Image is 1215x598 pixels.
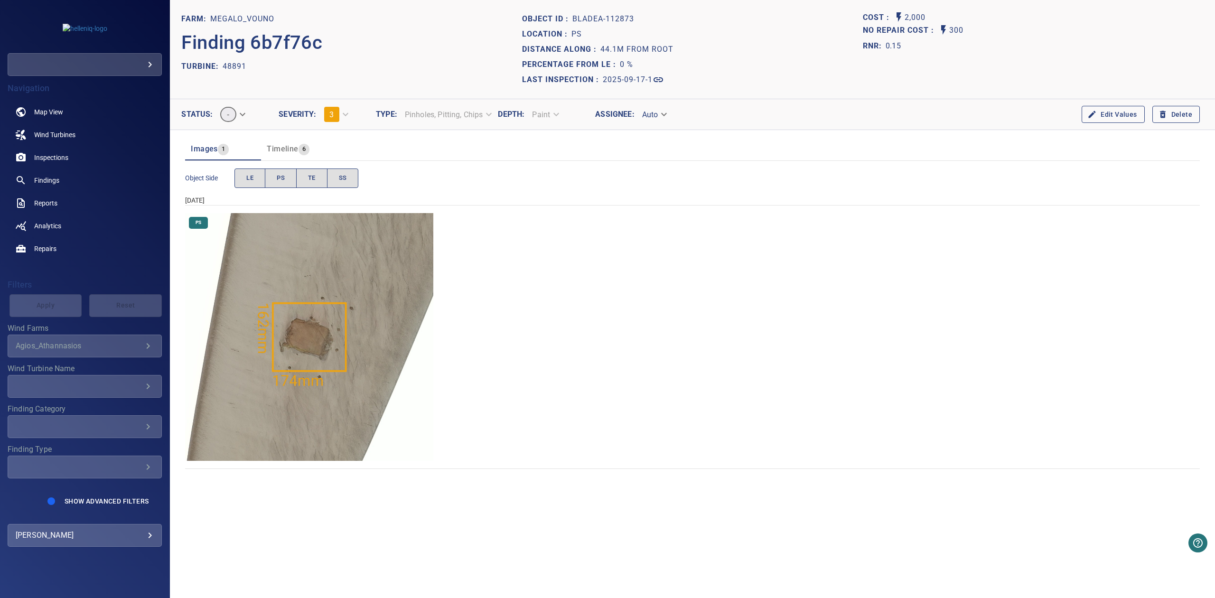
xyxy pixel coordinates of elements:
[296,168,327,188] button: TE
[218,144,229,155] span: 1
[8,456,162,478] div: Finding Type
[8,84,162,93] h4: Navigation
[938,24,949,36] svg: Auto No Repair Cost
[221,110,235,119] span: -
[329,110,334,119] span: 3
[620,59,633,70] p: 0 %
[863,24,938,37] span: Projected additional costs incurred by waiting 1 year to repair. This is a function of possible i...
[234,168,265,188] button: LE
[8,237,162,260] a: repairs noActive
[299,144,309,155] span: 6
[8,415,162,438] div: Finding Category
[16,528,154,543] div: [PERSON_NAME]
[267,144,298,153] span: Timeline
[213,103,251,126] div: -
[8,280,162,290] h4: Filters
[308,173,316,184] span: TE
[524,106,565,123] div: Paint
[498,111,524,118] label: Depth :
[34,130,75,140] span: Wind Turbines
[863,13,893,22] h1: Cost :
[8,325,162,332] label: Wind Farms
[16,341,142,350] div: Agios_Athannasios
[572,13,634,25] p: bladeA-112873
[522,13,572,25] p: Object ID :
[185,213,433,461] img: Megalo_Vouno/48891/2025-09-17-1/2025-09-17-1/image80wp84.jpg
[595,111,634,118] label: Assignee :
[8,405,162,413] label: Finding Category
[8,192,162,215] a: reports noActive
[34,176,59,185] span: Findings
[863,11,893,24] span: The base labour and equipment costs to repair the finding. Does not include the loss of productio...
[949,24,963,37] p: 300
[603,74,653,85] p: 2025-09-17-1
[8,146,162,169] a: inspections noActive
[65,497,149,505] span: Show Advanced Filters
[34,107,63,117] span: Map View
[603,74,664,85] a: 2025-09-17-1
[34,198,57,208] span: Reports
[522,74,603,85] p: Last Inspection :
[246,173,253,184] span: LE
[863,40,886,52] h1: RNR:
[397,106,498,123] div: Pinholes, Pitting, Chips
[185,196,1200,205] div: [DATE]
[1152,106,1200,123] button: Delete
[223,61,246,72] p: 48891
[279,111,316,118] label: Severity :
[181,61,223,72] p: TURBINE:
[863,26,938,35] h1: No Repair Cost :
[8,123,162,146] a: windturbines noActive
[522,44,600,55] p: Distance along :
[59,494,154,509] button: Show Advanced Filters
[181,28,322,57] p: Finding 6b7f76c
[905,11,925,24] p: 2,000
[1082,106,1144,123] button: Edit Values
[376,111,397,118] label: Type :
[8,169,162,192] a: findings noActive
[635,106,673,123] div: Auto
[327,168,359,188] button: SS
[863,38,901,54] span: The ratio of the additional incurred cost of repair in 1 year and the cost of repairing today. Fi...
[265,168,297,188] button: PS
[886,40,901,52] p: 0.15
[234,168,358,188] div: objectSide
[63,24,107,33] img: helleniq-logo
[277,173,285,184] span: PS
[181,13,210,25] p: FARM:
[8,375,162,398] div: Wind Turbine Name
[600,44,673,55] p: 44.1m from root
[191,144,217,153] span: Images
[210,13,274,25] p: Megalo_Vouno
[339,173,347,184] span: SS
[571,28,582,40] p: PS
[190,219,207,226] span: PS
[185,173,234,183] span: Object Side
[893,11,905,23] svg: Auto Cost
[522,59,620,70] p: Percentage from LE :
[34,221,61,231] span: Analytics
[8,446,162,453] label: Finding Type
[8,215,162,237] a: analytics noActive
[181,111,213,118] label: Status :
[34,244,56,253] span: Repairs
[317,103,355,126] div: 3
[8,101,162,123] a: map noActive
[8,53,162,76] div: helleniq
[8,335,162,357] div: Wind Farms
[34,153,68,162] span: Inspections
[8,365,162,373] label: Wind Turbine Name
[522,28,571,40] p: Location :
